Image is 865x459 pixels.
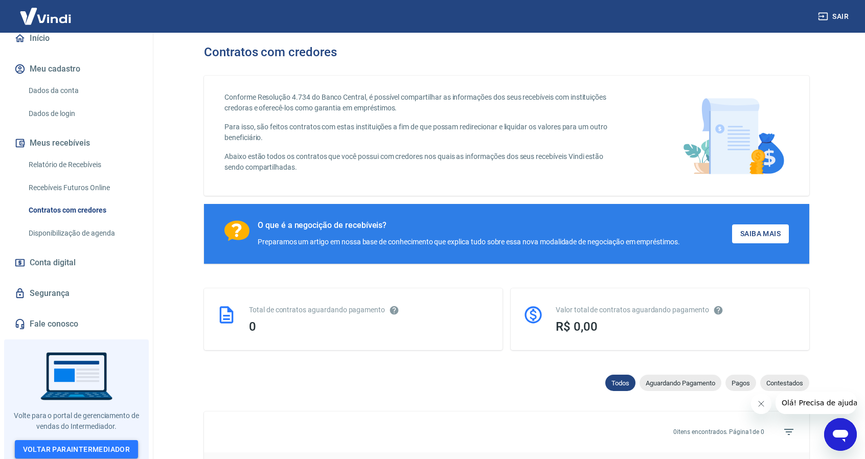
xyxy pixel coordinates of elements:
[12,132,141,154] button: Meus recebíveis
[12,313,141,335] a: Fale conosco
[249,305,490,315] div: Total de contratos aguardando pagamento
[25,103,141,124] a: Dados de login
[725,375,756,391] div: Pagos
[25,223,141,244] a: Disponibilização de agenda
[673,427,764,437] p: 0 itens encontrados. Página 1 de 0
[556,319,598,334] span: R$ 0,00
[640,379,721,387] span: Aguardando Pagamento
[760,375,809,391] div: Contestados
[556,305,797,315] div: Valor total de contratos aguardando pagamento
[25,154,141,175] a: Relatório de Recebíveis
[15,440,139,459] a: Voltar paraIntermediador
[12,251,141,274] a: Conta digital
[258,220,680,231] div: O que é a negocição de recebíveis?
[224,151,620,173] p: Abaixo estão todos os contratos que você possui com credores nos quais as informações dos seus re...
[25,177,141,198] a: Recebíveis Futuros Online
[224,122,620,143] p: Para isso, são feitos contratos com estas instituições a fim de que possam redirecionar e liquida...
[12,58,141,80] button: Meu cadastro
[605,379,635,387] span: Todos
[760,379,809,387] span: Contestados
[25,80,141,101] a: Dados da conta
[6,7,86,15] span: Olá! Precisa de ajuda?
[751,394,771,414] iframe: Fechar mensagem
[605,375,635,391] div: Todos
[816,7,853,26] button: Sair
[777,420,801,444] span: Filtros
[258,237,680,247] div: Preparamos um artigo em nossa base de conhecimento que explica tudo sobre essa nova modalidade de...
[12,282,141,305] a: Segurança
[725,379,756,387] span: Pagos
[776,392,857,414] iframe: Mensagem da empresa
[640,375,721,391] div: Aguardando Pagamento
[25,200,141,221] a: Contratos com credores
[204,45,337,59] h3: Contratos com credores
[678,92,789,179] img: main-image.9f1869c469d712ad33ce.png
[12,1,79,32] img: Vindi
[224,92,620,113] p: Conforme Resolução 4.734 do Banco Central, é possível compartilhar as informações dos seus recebí...
[30,256,76,270] span: Conta digital
[732,224,789,243] a: Saiba Mais
[713,305,723,315] svg: O valor comprometido não se refere a pagamentos pendentes na Vindi e sim como garantia a outras i...
[224,220,249,241] img: Ícone com um ponto de interrogação.
[824,418,857,451] iframe: Botão para abrir a janela de mensagens
[249,319,490,334] div: 0
[389,305,399,315] svg: Esses contratos não se referem à Vindi, mas sim a outras instituições.
[12,27,141,50] a: Início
